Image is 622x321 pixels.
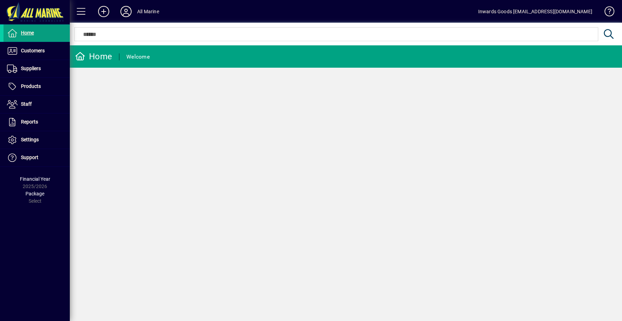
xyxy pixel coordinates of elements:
[21,83,41,89] span: Products
[21,30,34,36] span: Home
[115,5,137,18] button: Profile
[21,101,32,107] span: Staff
[126,51,150,62] div: Welcome
[21,66,41,71] span: Suppliers
[75,51,112,62] div: Home
[3,131,70,149] a: Settings
[137,6,159,17] div: All Marine
[3,78,70,95] a: Products
[21,119,38,125] span: Reports
[478,6,592,17] div: Inwards Goods [EMAIL_ADDRESS][DOMAIN_NAME]
[21,155,38,160] span: Support
[3,113,70,131] a: Reports
[3,60,70,77] a: Suppliers
[3,149,70,166] a: Support
[21,48,45,53] span: Customers
[3,42,70,60] a: Customers
[20,176,50,182] span: Financial Year
[599,1,613,24] a: Knowledge Base
[3,96,70,113] a: Staff
[21,137,39,142] span: Settings
[25,191,44,196] span: Package
[92,5,115,18] button: Add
